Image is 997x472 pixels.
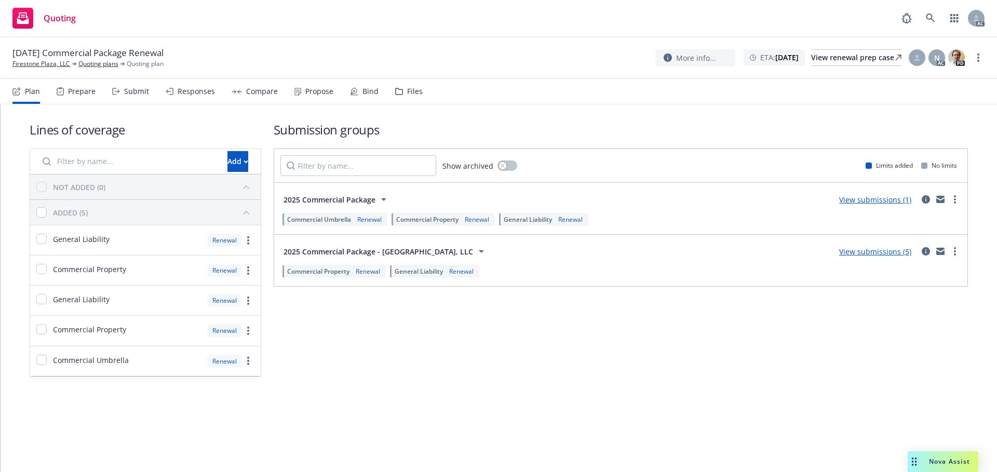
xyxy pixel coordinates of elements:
a: more [242,355,254,367]
span: Commercial Property [396,215,459,224]
span: [DATE] Commercial Package Renewal [12,47,164,59]
div: Renewal [207,324,242,337]
a: more [949,193,961,206]
span: Commercial Property [287,267,349,276]
div: Responses [178,87,215,96]
a: Report a Bug [896,8,917,29]
a: more [949,245,961,258]
div: Renewal [207,264,242,277]
span: General Liability [53,234,110,245]
a: Search [920,8,941,29]
a: View renewal prep case [811,49,901,66]
div: Submit [124,87,149,96]
button: Add [227,151,248,172]
span: Commercial Umbrella [53,355,129,366]
span: Commercial Umbrella [287,215,351,224]
div: Add [227,152,248,171]
button: 2025 Commercial Package - [GEOGRAPHIC_DATA], LLC [280,241,491,262]
button: More info... [655,49,735,66]
div: Drag to move [908,451,921,472]
input: Filter by name... [280,155,436,176]
div: Renewal [355,215,384,224]
strong: [DATE] [775,52,799,62]
div: Prepare [68,87,96,96]
span: Nova Assist [929,457,970,466]
div: Plan [25,87,40,96]
a: more [242,264,254,277]
span: Commercial Property [53,264,126,275]
span: Quoting plan [127,59,164,69]
div: View renewal prep case [811,50,901,65]
a: Switch app [944,8,965,29]
span: 2025 Commercial Package [284,194,375,205]
button: 2025 Commercial Package [280,189,393,210]
div: Renewal [447,267,476,276]
h1: Lines of coverage [30,121,261,138]
img: photo [948,49,965,66]
a: mail [934,245,947,258]
a: more [242,325,254,337]
div: ADDED (5) [53,207,88,218]
a: View submissions (1) [839,195,911,205]
a: View submissions (5) [839,247,911,257]
div: Propose [305,87,333,96]
span: Show archived [442,160,493,171]
a: circleInformation [920,245,932,258]
div: Renewal [207,234,242,247]
div: Renewal [354,267,382,276]
h1: Submission groups [274,121,968,138]
button: NOT ADDED (0) [53,179,254,195]
div: Renewal [463,215,491,224]
a: circleInformation [920,193,932,206]
button: Nova Assist [908,451,978,472]
span: More info... [676,52,716,63]
span: General Liability [53,294,110,305]
div: NOT ADDED (0) [53,182,105,193]
div: Files [407,87,423,96]
span: ETA : [760,52,799,63]
div: Renewal [556,215,585,224]
span: 2025 Commercial Package - [GEOGRAPHIC_DATA], LLC [284,246,473,257]
span: General Liability [395,267,443,276]
div: Renewal [207,355,242,368]
span: General Liability [504,215,552,224]
a: Quoting plans [78,59,118,69]
input: Filter by name... [36,151,221,172]
a: mail [934,193,947,206]
div: Limits added [866,161,913,170]
span: Quoting [44,14,76,22]
span: N [934,52,940,63]
div: Renewal [207,294,242,307]
span: Commercial Property [53,324,126,335]
a: Quoting [8,4,80,33]
a: Firestone Plaza, LLC [12,59,70,69]
button: ADDED (5) [53,204,254,221]
div: Compare [246,87,278,96]
a: more [242,294,254,307]
a: more [972,51,985,64]
div: Bind [362,87,379,96]
div: No limits [921,161,957,170]
a: more [242,234,254,247]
